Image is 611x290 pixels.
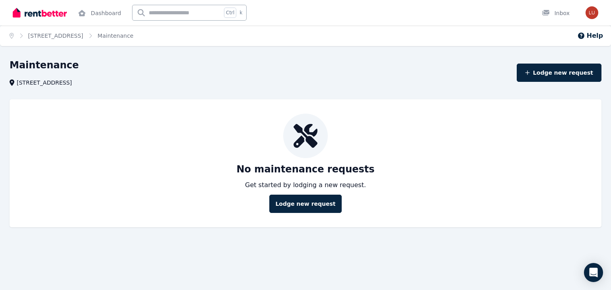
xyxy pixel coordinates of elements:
a: Maintenance [97,33,133,39]
img: Kajaluxshan Shanmugaratnam [586,6,598,19]
span: Ctrl [224,8,236,18]
button: Lodge new request [517,64,601,82]
a: [STREET_ADDRESS] [28,33,84,39]
span: k [239,10,242,16]
button: Help [577,31,603,41]
div: Open Intercom Messenger [584,263,603,282]
div: Inbox [542,9,570,17]
span: [STREET_ADDRESS] [17,79,72,87]
button: Lodge new request [269,195,341,213]
img: RentBetter [13,7,67,19]
p: No maintenance requests [236,163,374,176]
h1: Maintenance [10,59,79,72]
p: Get started by lodging a new request. [245,180,366,190]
